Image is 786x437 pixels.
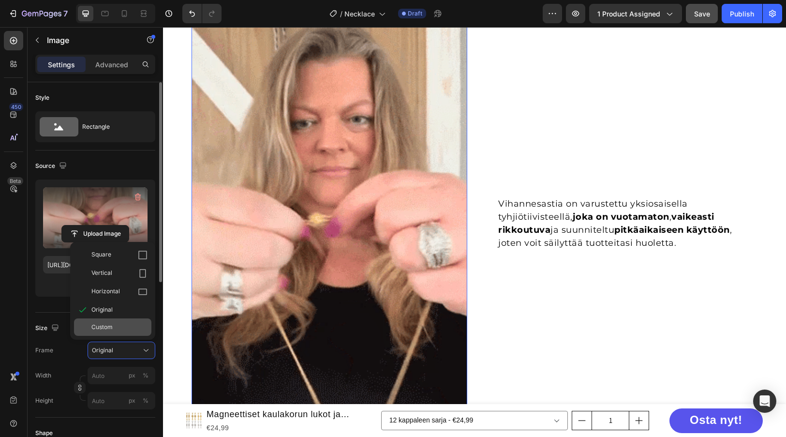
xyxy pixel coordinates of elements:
p: Advanced [95,60,128,70]
button: decrement [409,384,429,403]
span: Custom [91,323,113,332]
span: Vertical [91,269,112,278]
button: px [140,395,151,407]
p: Vihannesastia on varustettu yksiosaisella tyhjiötiivisteellä, , ja suunniteltu , joten voit säily... [335,170,593,223]
p: Image [47,34,129,46]
button: 7 [4,4,72,23]
span: Save [694,10,710,18]
label: Frame [35,346,53,355]
a: Osta nyt! [506,381,600,406]
input: px% [88,367,155,384]
div: Source [35,160,69,173]
div: Style [35,93,49,102]
label: Width [35,371,51,380]
div: 450 [9,103,23,111]
button: % [126,395,138,407]
button: Save [686,4,718,23]
button: px [140,370,151,381]
span: Square [91,250,111,260]
div: % [143,396,148,405]
input: https://example.com/image.jpg [43,256,148,273]
span: Original [91,305,113,314]
span: 1 product assigned [597,9,660,19]
strong: pitkäaikaiseen käyttöön [451,197,567,208]
span: Horizontal [91,287,120,297]
button: % [126,370,138,381]
div: Beta [7,177,23,185]
div: Publish [730,9,754,19]
button: Upload Image [61,225,129,242]
span: Draft [408,9,422,18]
button: Publish [722,4,762,23]
strong: joka on vuotamaton [410,184,506,195]
div: % [143,371,148,380]
span: Necklace [344,9,375,19]
div: Open Intercom Messenger [753,390,776,413]
div: px [129,396,135,405]
button: increment [466,384,486,403]
div: Undo/Redo [182,4,222,23]
div: px [129,371,135,380]
strong: vaikeasti rikkoutuva [335,184,551,208]
span: Original [92,346,113,355]
input: quantity [429,384,466,403]
button: 1 product assigned [589,4,682,23]
div: Rectangle [82,116,141,138]
input: px% [88,392,155,409]
p: 7 [63,8,68,19]
button: Original [88,342,155,359]
iframe: To enrich screen reader interactions, please activate Accessibility in Grammarly extension settings [163,27,786,437]
div: Size [35,322,61,335]
span: / [340,9,342,19]
span: Osta nyt! [527,386,579,399]
label: Height [35,396,53,405]
p: Settings [48,60,75,70]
